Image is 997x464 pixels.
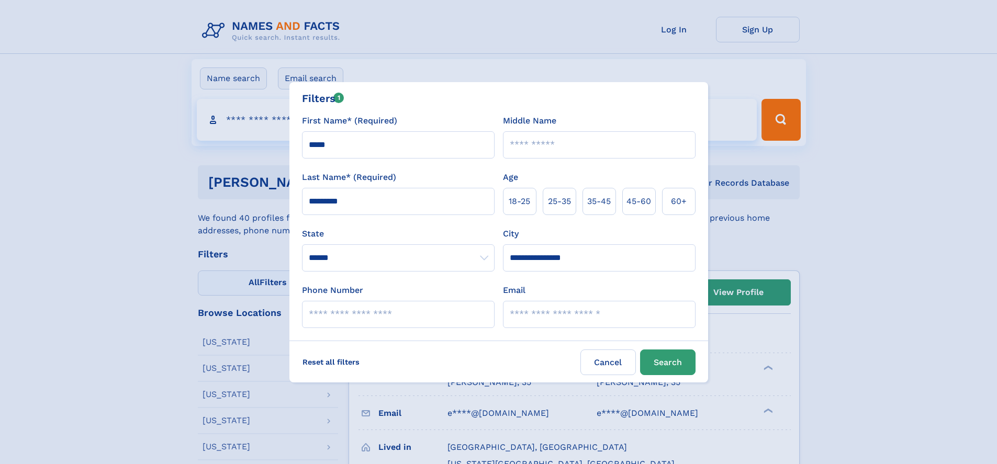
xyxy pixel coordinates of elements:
span: 45‑60 [626,195,651,208]
label: Middle Name [503,115,556,127]
label: First Name* (Required) [302,115,397,127]
label: Email [503,284,525,297]
label: Cancel [580,349,636,375]
span: 35‑45 [587,195,611,208]
label: Phone Number [302,284,363,297]
button: Search [640,349,696,375]
span: 18‑25 [509,195,530,208]
label: State [302,228,495,240]
label: City [503,228,519,240]
div: Filters [302,90,344,106]
span: 25‑35 [548,195,571,208]
label: Age [503,171,518,184]
span: 60+ [671,195,687,208]
label: Reset all filters [296,349,366,375]
label: Last Name* (Required) [302,171,396,184]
